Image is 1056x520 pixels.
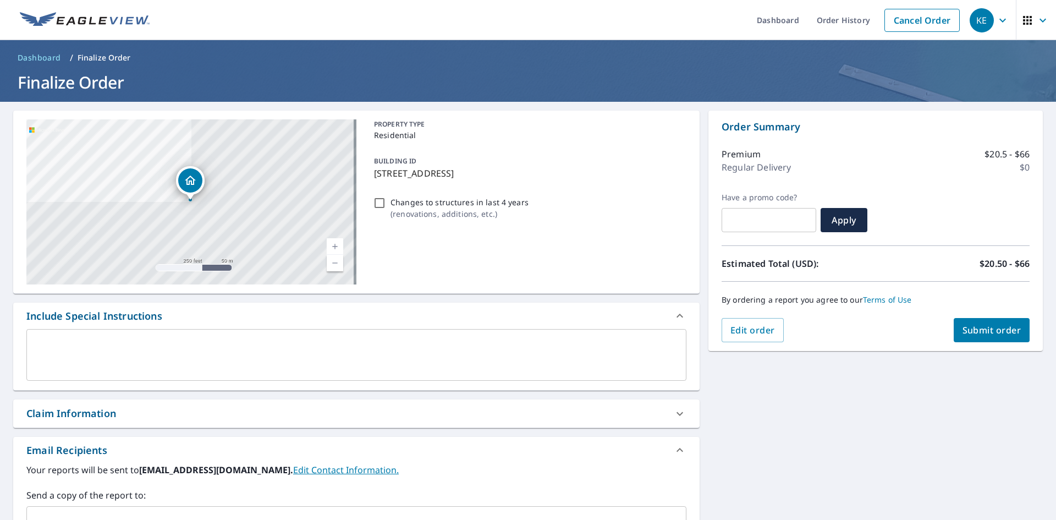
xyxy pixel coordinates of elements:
[374,129,682,141] p: Residential
[722,161,791,174] p: Regular Delivery
[374,156,416,166] p: BUILDING ID
[374,167,682,180] p: [STREET_ADDRESS]
[963,324,1021,336] span: Submit order
[13,437,700,463] div: Email Recipients
[26,309,162,324] div: Include Special Instructions
[722,193,816,202] label: Have a promo code?
[829,214,859,226] span: Apply
[20,12,150,29] img: EV Logo
[722,318,784,342] button: Edit order
[78,52,131,63] p: Finalize Order
[26,443,107,458] div: Email Recipients
[293,464,399,476] a: EditContactInfo
[13,71,1043,94] h1: Finalize Order
[13,399,700,428] div: Claim Information
[722,119,1030,134] p: Order Summary
[139,464,293,476] b: [EMAIL_ADDRESS][DOMAIN_NAME].
[985,147,1030,161] p: $20.5 - $66
[70,51,73,64] li: /
[1020,161,1030,174] p: $0
[176,166,205,200] div: Dropped pin, building 1, Residential property, 5511N N County Road 700 E Greensburg, IN 47240
[13,49,65,67] a: Dashboard
[374,119,682,129] p: PROPERTY TYPE
[26,463,686,477] label: Your reports will be sent to
[13,49,1043,67] nav: breadcrumb
[970,8,994,32] div: KE
[722,147,761,161] p: Premium
[18,52,61,63] span: Dashboard
[980,257,1030,270] p: $20.50 - $66
[327,238,343,255] a: Current Level 17, Zoom In
[391,208,529,220] p: ( renovations, additions, etc. )
[327,255,343,271] a: Current Level 17, Zoom Out
[722,295,1030,305] p: By ordering a report you agree to our
[13,303,700,329] div: Include Special Instructions
[863,294,912,305] a: Terms of Use
[954,318,1030,342] button: Submit order
[722,257,876,270] p: Estimated Total (USD):
[391,196,529,208] p: Changes to structures in last 4 years
[884,9,960,32] a: Cancel Order
[26,406,116,421] div: Claim Information
[730,324,775,336] span: Edit order
[821,208,867,232] button: Apply
[26,489,686,502] label: Send a copy of the report to:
